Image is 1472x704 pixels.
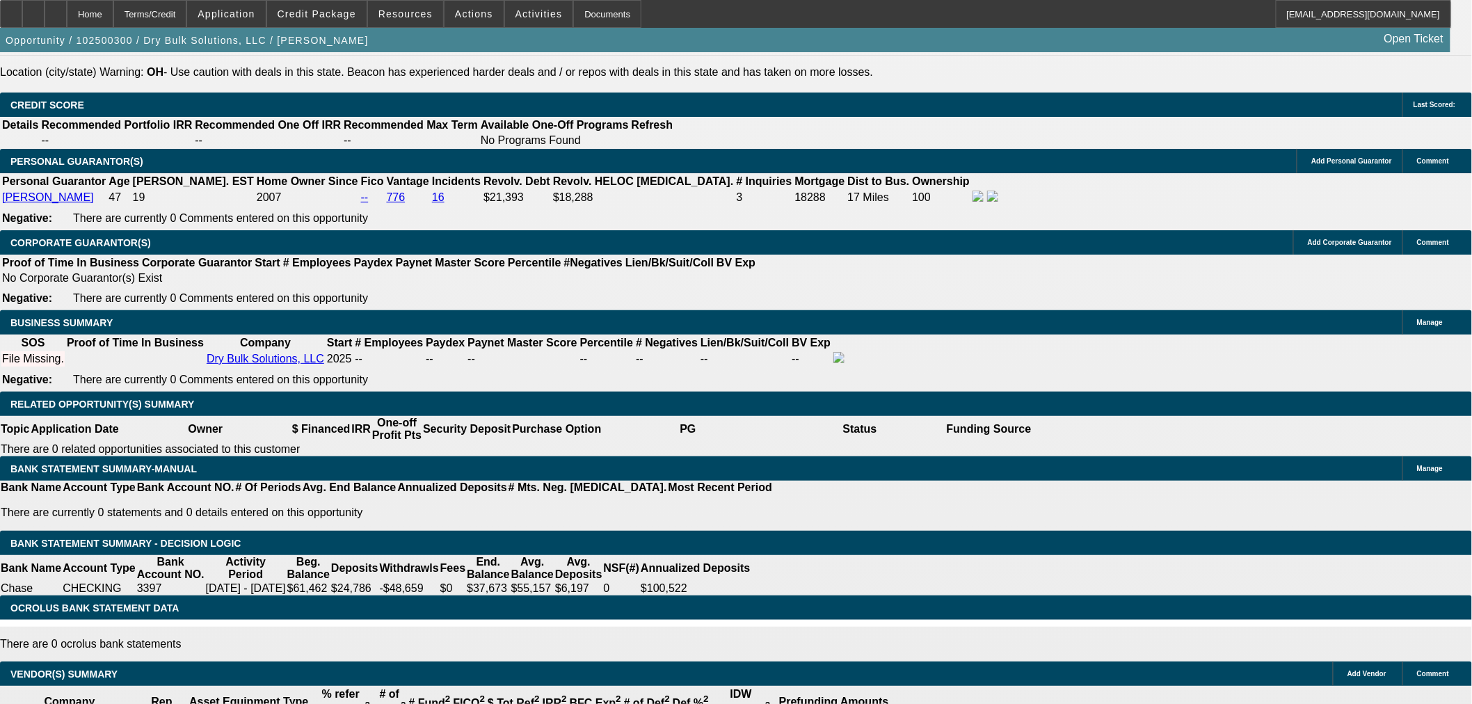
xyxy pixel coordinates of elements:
[10,156,143,167] span: PERSONAL GUARANTOR(S)
[10,237,151,248] span: CORPORATE GUARANTOR(S)
[2,212,52,224] b: Negative:
[794,190,846,205] td: 18288
[142,257,252,269] b: Corporate Guarantor
[511,555,554,582] th: Avg. Balance
[379,582,440,595] td: -$48,659
[466,582,510,595] td: $37,673
[10,399,194,410] span: RELATED OPPORTUNITY(S) SUMMARY
[40,134,193,147] td: --
[136,582,205,595] td: 3397
[508,481,668,495] th: # Mts. Neg. [MEDICAL_DATA].
[397,481,507,495] th: Annualized Deposits
[2,175,106,187] b: Personal Guarantor
[580,353,633,365] div: --
[912,175,970,187] b: Ownership
[396,257,505,269] b: Paynet Master Score
[10,669,118,680] span: VENDOR(S) SUMMARY
[378,8,433,19] span: Resources
[327,337,352,349] b: Start
[631,118,674,132] th: Refresh
[425,351,465,367] td: --
[1,271,762,285] td: No Corporate Guarantor(s) Exist
[911,190,970,205] td: 100
[717,257,755,269] b: BV Exp
[432,191,445,203] a: 16
[833,352,845,363] img: facebook-icon.png
[625,257,714,269] b: Lien/Bk/Suit/Coll
[440,555,466,582] th: Fees
[511,416,602,442] th: Purchase Option
[255,257,280,269] b: Start
[387,191,406,203] a: 776
[668,481,773,495] th: Most Recent Period
[440,582,466,595] td: $0
[147,66,163,78] b: OH
[483,190,551,205] td: $21,393
[640,555,751,582] th: Annualized Deposits
[1,256,140,270] th: Proof of Time In Business
[2,292,52,304] b: Negative:
[1,118,39,132] th: Details
[511,582,554,595] td: $55,157
[580,337,633,349] b: Percentile
[10,602,179,614] span: OCROLUS BANK STATEMENT DATA
[554,555,603,582] th: Avg. Deposits
[735,190,792,205] td: 3
[515,8,563,19] span: Activities
[354,257,393,269] b: Paydex
[108,190,130,205] td: 47
[987,191,998,202] img: linkedin-icon.png
[283,257,351,269] b: # Employees
[351,416,371,442] th: IRR
[330,555,379,582] th: Deposits
[1311,157,1392,165] span: Add Personal Guarantor
[361,191,369,203] a: --
[235,481,302,495] th: # Of Periods
[701,337,789,349] b: Lien/Bk/Suit/Coll
[66,336,205,350] th: Proof of Time In Business
[552,190,735,205] td: $18,288
[62,481,136,495] th: Account Type
[194,118,342,132] th: Recommended One Off IRR
[287,582,330,595] td: $61,462
[2,374,52,385] b: Negative:
[480,118,630,132] th: Available One-Off Programs
[426,337,465,349] b: Paydex
[343,134,479,147] td: --
[136,555,205,582] th: Bank Account NO.
[795,175,845,187] b: Mortgage
[946,416,1032,442] th: Funding Source
[10,463,197,474] span: BANK STATEMENT SUMMARY-MANUAL
[371,416,422,442] th: One-off Profit Pts
[133,175,254,187] b: [PERSON_NAME]. EST
[564,257,623,269] b: #Negatives
[602,416,774,442] th: PG
[267,1,367,27] button: Credit Package
[136,481,235,495] th: Bank Account NO.
[791,351,831,367] td: --
[792,337,831,349] b: BV Exp
[205,582,287,595] td: [DATE] - [DATE]
[636,337,698,349] b: # Negatives
[257,175,358,187] b: Home Owner Since
[973,191,984,202] img: facebook-icon.png
[287,555,330,582] th: Beg. Balance
[1417,319,1443,326] span: Manage
[73,292,368,304] span: There are currently 0 Comments entered on this opportunity
[467,337,577,349] b: Paynet Master Score
[1379,27,1449,51] a: Open Ticket
[187,1,265,27] button: Application
[379,555,440,582] th: Withdrawls
[700,351,790,367] td: --
[1417,465,1443,472] span: Manage
[455,8,493,19] span: Actions
[302,481,397,495] th: Avg. End Balance
[257,191,282,203] span: 2007
[505,1,573,27] button: Activities
[387,175,429,187] b: Vantage
[636,353,698,365] div: --
[291,416,351,442] th: $ Financed
[355,353,362,365] span: --
[432,175,481,187] b: Incidents
[30,416,119,442] th: Application Date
